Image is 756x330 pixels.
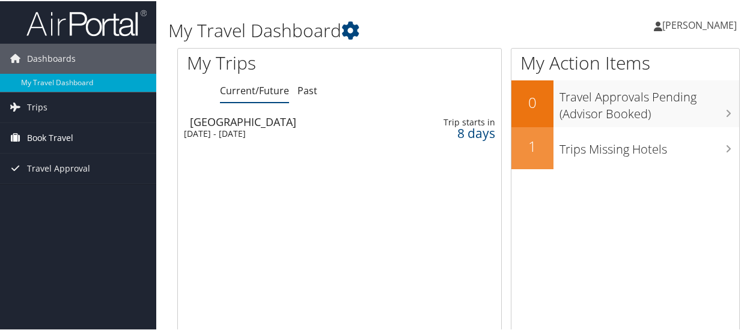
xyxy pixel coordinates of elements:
h2: 1 [511,135,553,155]
a: Past [297,83,317,96]
div: Trip starts in [425,116,495,127]
h3: Trips Missing Hotels [559,134,739,157]
h1: My Action Items [511,49,739,74]
h3: Travel Approvals Pending (Advisor Booked) [559,82,739,121]
span: Travel Approval [27,152,90,182]
a: 1Trips Missing Hotels [511,126,739,168]
div: [DATE] - [DATE] [184,127,382,138]
img: airportal-logo.png [26,8,147,36]
a: 0Travel Approvals Pending (Advisor Booked) [511,79,739,125]
div: [GEOGRAPHIC_DATA] [190,115,388,126]
div: 8 days [425,127,495,137]
h1: My Travel Dashboard [168,17,555,42]
span: [PERSON_NAME] [662,17,737,31]
span: Dashboards [27,43,76,73]
a: Current/Future [220,83,289,96]
a: [PERSON_NAME] [654,6,749,42]
h2: 0 [511,91,553,112]
span: Book Travel [27,122,73,152]
span: Trips [27,91,47,121]
h1: My Trips [187,49,358,74]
